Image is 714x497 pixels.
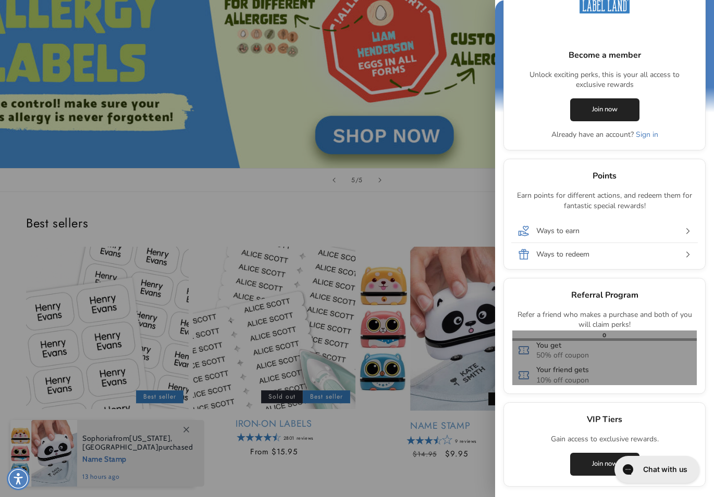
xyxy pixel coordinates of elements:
p: Unlock exciting perks, this is your all access to exclusive rewards [514,70,695,90]
p: Already have an account? [514,121,695,140]
p: 10% off coupon [536,375,589,386]
button: Ways to earn [509,222,700,240]
p: 50% off coupon [536,350,589,361]
p: Become a member [514,49,695,61]
a: Join now [570,453,639,476]
iframe: Gorgias live chat messenger [609,452,704,487]
p: Your friend gets [536,365,589,375]
p: Gain access to exclusive rewards. [514,434,695,444]
div: Accessibility Menu [7,467,30,490]
a: Join now [570,98,639,121]
p: Refer a friend who makes a purchase and both of you will claim perks! [514,310,695,330]
a: Sign in [636,130,658,139]
p: Referral Program [514,289,695,301]
button: Ways to redeem [509,245,700,264]
p: Points [514,170,695,182]
p: VIP Tiers [514,413,695,426]
p: You get [536,340,589,351]
p: Earn points for different actions, and redeem them for fantastic special rewards! [514,190,695,211]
